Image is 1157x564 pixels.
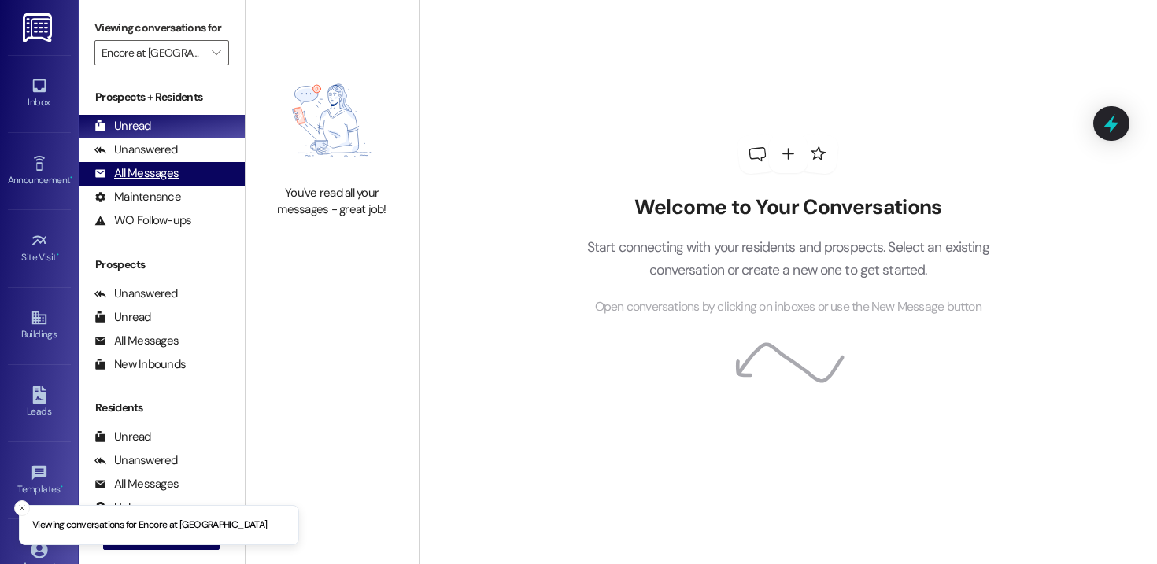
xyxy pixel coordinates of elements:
[94,356,186,373] div: New Inbounds
[94,286,178,302] div: Unanswered
[94,333,179,349] div: All Messages
[94,452,178,469] div: Unanswered
[94,118,151,135] div: Unread
[79,400,245,416] div: Residents
[563,195,1013,220] h2: Welcome to Your Conversations
[563,236,1013,281] p: Start connecting with your residents and prospects. Select an existing conversation or create a n...
[8,304,71,347] a: Buildings
[94,16,229,40] label: Viewing conversations for
[79,89,245,105] div: Prospects + Residents
[94,212,191,229] div: WO Follow-ups
[8,72,71,115] a: Inbox
[70,172,72,183] span: •
[263,64,401,176] img: empty-state
[32,518,268,533] p: Viewing conversations for Encore at [GEOGRAPHIC_DATA]
[79,256,245,273] div: Prospects
[23,13,55,42] img: ResiDesk Logo
[8,227,71,270] a: Site Visit •
[94,429,151,445] div: Unread
[102,40,204,65] input: All communities
[94,142,178,158] div: Unanswered
[8,459,71,502] a: Templates •
[57,249,59,260] span: •
[94,189,181,205] div: Maintenance
[61,481,63,492] span: •
[595,297,981,317] span: Open conversations by clicking on inboxes or use the New Message button
[94,309,151,326] div: Unread
[212,46,220,59] i: 
[263,185,401,219] div: You've read all your messages - great job!
[94,165,179,182] div: All Messages
[8,382,71,424] a: Leads
[14,500,30,516] button: Close toast
[94,476,179,492] div: All Messages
